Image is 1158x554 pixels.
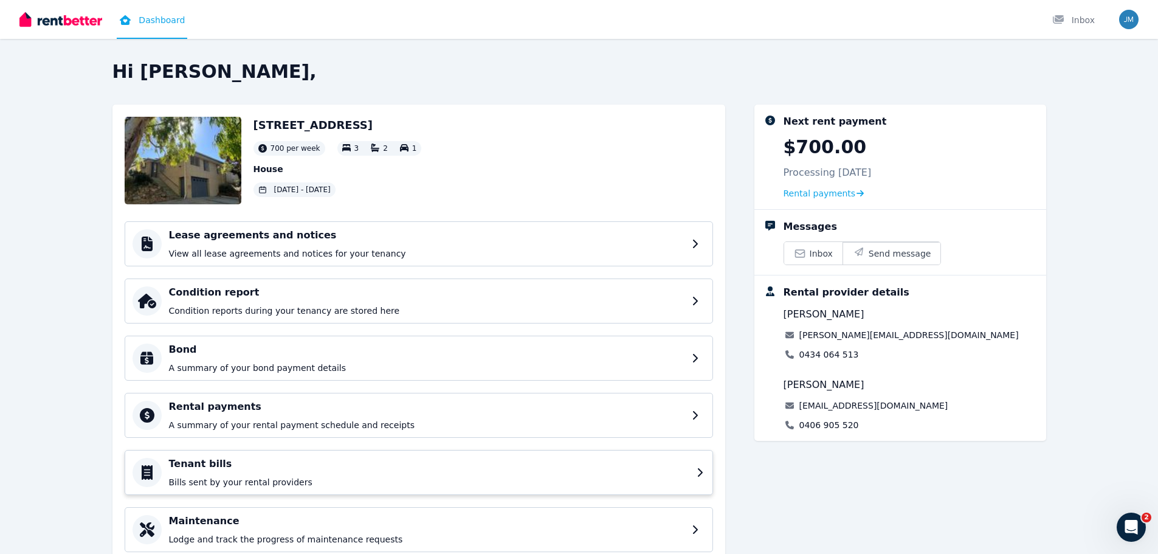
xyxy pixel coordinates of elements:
a: [PERSON_NAME][EMAIL_ADDRESS][DOMAIN_NAME] [799,329,1019,341]
img: RentBetter [19,10,102,29]
span: [DATE] - [DATE] [274,185,331,195]
span: 2 [383,144,388,153]
h4: Condition report [169,285,684,300]
span: [PERSON_NAME] [784,307,864,322]
span: Send message [869,248,931,260]
span: 1 [412,144,417,153]
span: 2 [1142,513,1151,522]
p: Condition reports during your tenancy are stored here [169,305,684,317]
p: A summary of your bond payment details [169,362,684,374]
div: Rental provider details [784,285,909,300]
p: $700.00 [784,136,867,158]
p: House [253,163,422,175]
iframe: Intercom live chat [1117,513,1146,542]
a: [EMAIL_ADDRESS][DOMAIN_NAME] [799,400,948,412]
a: 0434 064 513 [799,348,859,361]
h4: Rental payments [169,400,684,414]
button: Send message [843,242,941,265]
a: Rental payments [784,187,864,199]
span: [PERSON_NAME] [784,378,864,392]
h4: Tenant bills [169,457,689,471]
p: A summary of your rental payment schedule and receipts [169,419,684,431]
span: 3 [354,144,359,153]
div: Next rent payment [784,114,887,129]
p: Lodge and track the progress of maintenance requests [169,533,684,545]
div: Messages [784,220,837,234]
img: Property Url [125,117,241,204]
p: Processing [DATE] [784,165,872,180]
img: Jane Etherington [1119,10,1139,29]
p: Bills sent by your rental providers [169,476,689,488]
span: Rental payments [784,187,856,199]
a: 0406 905 520 [799,419,859,431]
h4: Maintenance [169,514,684,528]
span: 700 per week [271,144,320,153]
p: View all lease agreements and notices for your tenancy [169,248,684,260]
h4: Lease agreements and notices [169,228,684,243]
a: Inbox [784,242,843,265]
div: Inbox [1052,14,1095,26]
h4: Bond [169,342,684,357]
h2: Hi [PERSON_NAME], [112,61,1046,83]
h2: [STREET_ADDRESS] [253,117,422,134]
span: Inbox [810,248,833,260]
